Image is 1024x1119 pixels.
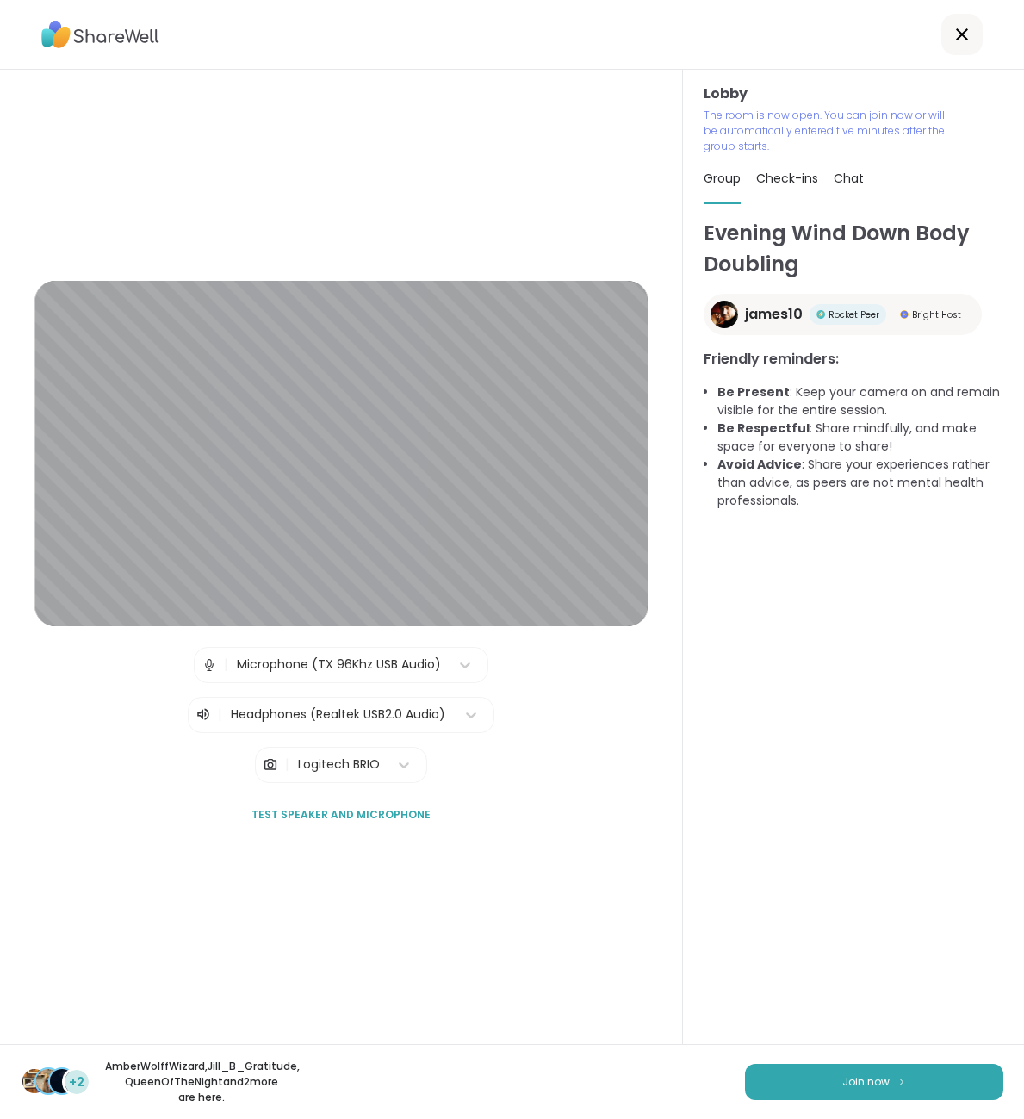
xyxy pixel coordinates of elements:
img: james10 [711,301,738,328]
span: Join now [842,1074,890,1090]
img: Jill_B_Gratitude [36,1069,60,1093]
span: Group [704,170,741,187]
span: +2 [69,1073,84,1091]
li: : Share your experiences rather than advice, as peers are not mental health professionals. [717,456,1003,510]
p: The room is now open. You can join now or will be automatically entered five minutes after the gr... [704,108,952,154]
button: Test speaker and microphone [245,797,438,833]
span: james10 [745,304,803,325]
button: Join now [745,1064,1003,1100]
img: ShareWell Logomark [897,1077,907,1086]
span: | [285,748,289,782]
a: james10james10Rocket PeerRocket PeerBright HostBright Host [704,294,982,335]
p: AmberWolffWizard , Jill_B_Gratitude , QueenOfTheNight and 2 more are here. [105,1059,298,1105]
img: Camera [263,748,278,782]
b: Be Present [717,383,790,401]
span: Check-ins [756,170,818,187]
h1: Evening Wind Down Body Doubling [704,218,1003,280]
span: | [218,705,222,725]
div: Logitech BRIO [298,755,380,774]
h3: Friendly reminders: [704,349,1003,370]
img: Rocket Peer [816,310,825,319]
b: Avoid Advice [717,456,802,473]
li: : Share mindfully, and make space for everyone to share! [717,420,1003,456]
img: ShareWell Logo [41,15,159,54]
img: Microphone [202,648,217,682]
div: Microphone (TX 96Khz USB Audio) [237,656,441,674]
span: Rocket Peer [829,308,879,321]
li: : Keep your camera on and remain visible for the entire session. [717,383,1003,420]
img: Bright Host [900,310,909,319]
span: Test speaker and microphone [251,807,431,823]
span: Bright Host [912,308,961,321]
img: QueenOfTheNight [50,1069,74,1093]
img: AmberWolffWizard [22,1069,47,1093]
h3: Lobby [704,84,1003,104]
span: | [224,648,228,682]
span: Chat [834,170,864,187]
b: Be Respectful [717,420,810,437]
